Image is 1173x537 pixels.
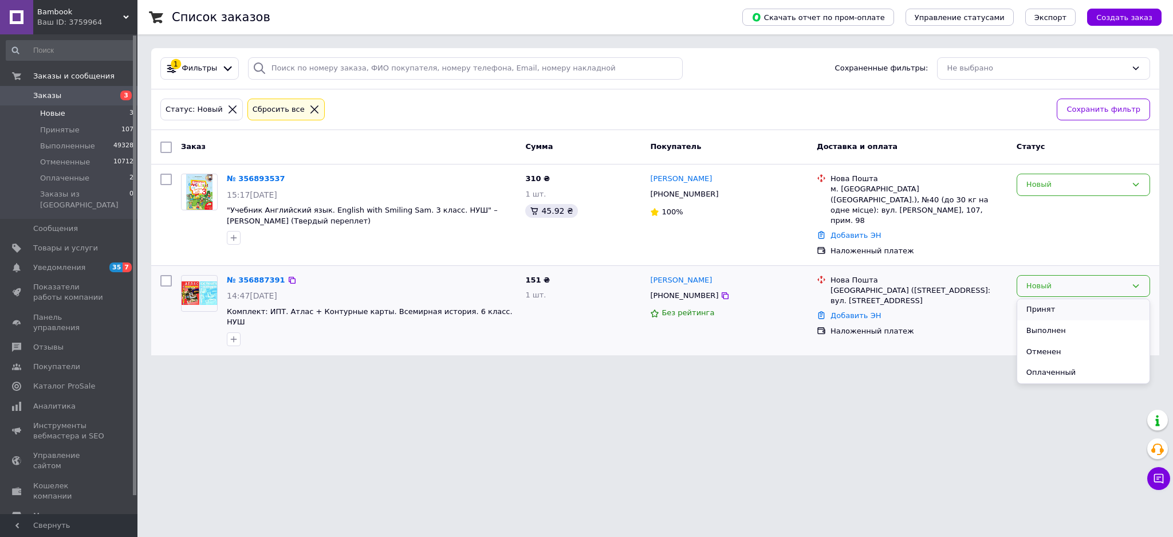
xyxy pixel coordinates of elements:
span: 100% [662,207,683,216]
span: 3 [129,108,133,119]
img: Фото товару [182,281,217,305]
div: Не выбрано [947,62,1127,75]
span: Сохраненные фильтры: [835,63,928,74]
span: Заказы [33,91,61,101]
span: Принятые [40,125,80,135]
div: м. [GEOGRAPHIC_DATA] ([GEOGRAPHIC_DATA].), №40 (до 30 кг на одне місце): вул. [PERSON_NAME], 107,... [830,184,1007,226]
span: Заказы и сообщения [33,71,115,81]
span: 2 [129,173,133,183]
span: Управление сайтом [33,450,106,471]
div: 45.92 ₴ [525,204,577,218]
span: Заказ [181,142,206,151]
li: Отменен [1017,342,1150,363]
span: 0 [129,189,133,210]
span: Новые [40,108,65,119]
a: "Учебник Английский язык. English with Smiling Sam. 3 класс. НУШ" – [PERSON_NAME] (Твердый переплет) [227,206,498,225]
span: 7 [123,262,132,272]
span: [PHONE_NUMBER] [650,291,718,300]
span: Панель управления [33,312,106,333]
span: Bambook [37,7,123,17]
button: Создать заказ [1087,9,1162,26]
div: Ваш ID: 3759964 [37,17,137,28]
button: Управление статусами [906,9,1014,26]
div: Статус: Новый [163,104,225,116]
span: Скачать отчет по пром-оплате [751,12,885,22]
span: 15:17[DATE] [227,190,277,199]
span: 1 шт. [525,291,546,299]
div: [GEOGRAPHIC_DATA] ([STREET_ADDRESS]: вул. [STREET_ADDRESS] [830,285,1007,306]
span: Фильтры [182,63,218,74]
a: [PERSON_NAME] [650,174,712,185]
span: Показатели работы компании [33,282,106,303]
div: Новый [1026,179,1127,191]
button: Сохранить фильтр [1057,99,1150,121]
span: Аналитика [33,401,76,411]
li: Оплаченный [1017,362,1150,383]
span: Маркет [33,511,62,521]
span: Создать заказ [1096,13,1152,22]
span: 10712 [113,157,133,167]
span: 107 [121,125,133,135]
button: Чат с покупателем [1147,467,1170,490]
div: Нова Пошта [830,275,1007,285]
a: Фото товару [181,174,218,210]
span: Кошелек компании [33,481,106,501]
span: 14:47[DATE] [227,291,277,300]
span: 151 ₴ [525,276,550,284]
a: № 356887391 [227,276,285,284]
span: Сообщения [33,224,78,234]
span: Товары и услуги [33,243,98,253]
span: Без рейтинга [662,308,714,317]
span: Уведомления [33,262,85,273]
a: [PERSON_NAME] [650,275,712,286]
div: Наложенный платеж [830,246,1007,256]
img: Фото товару [186,174,212,210]
span: Покупатель [650,142,701,151]
span: Инструменты вебмастера и SEO [33,421,106,441]
span: Сумма [525,142,553,151]
div: Наложенный платеж [830,326,1007,336]
span: Каталог ProSale [33,381,95,391]
span: Управление статусами [915,13,1005,22]
input: Поиск по номеру заказа, ФИО покупателя, номеру телефона, Email, номеру накладной [248,57,683,80]
div: Сбросить все [250,104,307,116]
a: Добавить ЭН [830,311,881,320]
input: Поиск [6,40,135,61]
div: Нова Пошта [830,174,1007,184]
div: Новый [1026,280,1127,292]
li: Принят [1017,299,1150,320]
a: Добавить ЭН [830,231,881,240]
span: Статус [1017,142,1045,151]
button: Скачать отчет по пром-оплате [742,9,894,26]
a: № 356893537 [227,174,285,183]
span: Заказы из [GEOGRAPHIC_DATA] [40,189,129,210]
a: Создать заказ [1076,13,1162,21]
span: Оплаченные [40,173,89,183]
div: 1 [171,59,181,69]
span: 49328 [113,141,133,151]
li: Выполнен [1017,320,1150,342]
span: [PHONE_NUMBER] [650,190,718,198]
span: Покупатели [33,362,80,372]
span: Выполненные [40,141,95,151]
h1: Список заказов [172,10,270,24]
a: Фото товару [181,275,218,312]
span: Доставка и оплата [817,142,898,151]
span: Отзывы [33,342,64,352]
span: 3 [120,91,132,100]
span: Сохранить фильтр [1066,104,1140,116]
span: 1 шт. [525,190,546,198]
span: 310 ₴ [525,174,550,183]
a: Комплект: ИПТ. Атлас + Контурные карты. Всемирная история. 6 класс. НУШ [227,307,513,327]
button: Экспорт [1025,9,1076,26]
span: Отмененные [40,157,90,167]
span: Экспорт [1034,13,1066,22]
span: 35 [109,262,123,272]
